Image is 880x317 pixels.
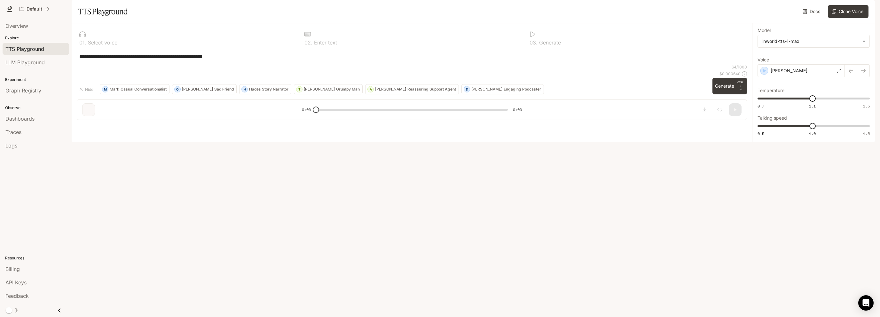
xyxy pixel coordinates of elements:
p: Engaging Podcaster [504,87,541,91]
p: [PERSON_NAME] [771,67,807,74]
p: 0 2 . [304,40,312,45]
div: T [296,84,302,94]
span: 1.5 [863,131,870,136]
button: HHadesStory Narrator [239,84,291,94]
p: Hades [249,87,261,91]
div: D [464,84,470,94]
p: [PERSON_NAME] [304,87,335,91]
button: Clone Voice [828,5,868,18]
span: 1.1 [809,103,816,109]
div: A [368,84,373,94]
div: O [175,84,180,94]
p: 0 1 . [79,40,86,45]
button: GenerateCTRL +⏎ [712,78,747,94]
p: CTRL + [737,80,744,88]
p: Sad Friend [214,87,234,91]
div: M [102,84,108,94]
p: 64 / 1000 [732,64,747,70]
span: 0.7 [758,103,764,109]
p: Temperature [758,88,784,93]
button: A[PERSON_NAME]Reassuring Support Agent [365,84,459,94]
p: Voice [758,58,769,62]
button: T[PERSON_NAME]Grumpy Man [294,84,363,94]
p: [PERSON_NAME] [375,87,406,91]
button: Hide [77,84,97,94]
div: Open Intercom Messenger [858,295,874,311]
p: Generate [538,40,561,45]
p: Story Narrator [262,87,288,91]
p: $ 0.000640 [719,71,741,76]
p: [PERSON_NAME] [471,87,502,91]
div: H [242,84,247,94]
p: Reassuring Support Agent [407,87,456,91]
span: 0.5 [758,131,764,136]
p: Talking speed [758,116,787,120]
button: O[PERSON_NAME]Sad Friend [172,84,237,94]
p: Enter text [312,40,337,45]
div: inworld-tts-1-max [762,38,859,44]
p: Model [758,28,771,33]
p: Grumpy Man [336,87,360,91]
p: Mark [110,87,119,91]
button: D[PERSON_NAME]Engaging Podcaster [461,84,544,94]
p: 0 3 . [530,40,538,45]
p: Casual Conversationalist [121,87,167,91]
a: Docs [801,5,823,18]
p: Select voice [86,40,117,45]
div: inworld-tts-1-max [758,35,869,47]
span: 1.0 [809,131,816,136]
span: 1.5 [863,103,870,109]
p: [PERSON_NAME] [182,87,213,91]
button: All workspaces [17,3,52,15]
button: MMarkCasual Conversationalist [100,84,169,94]
h1: TTS Playground [78,5,128,18]
p: Default [27,6,42,12]
p: ⏎ [737,80,744,92]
